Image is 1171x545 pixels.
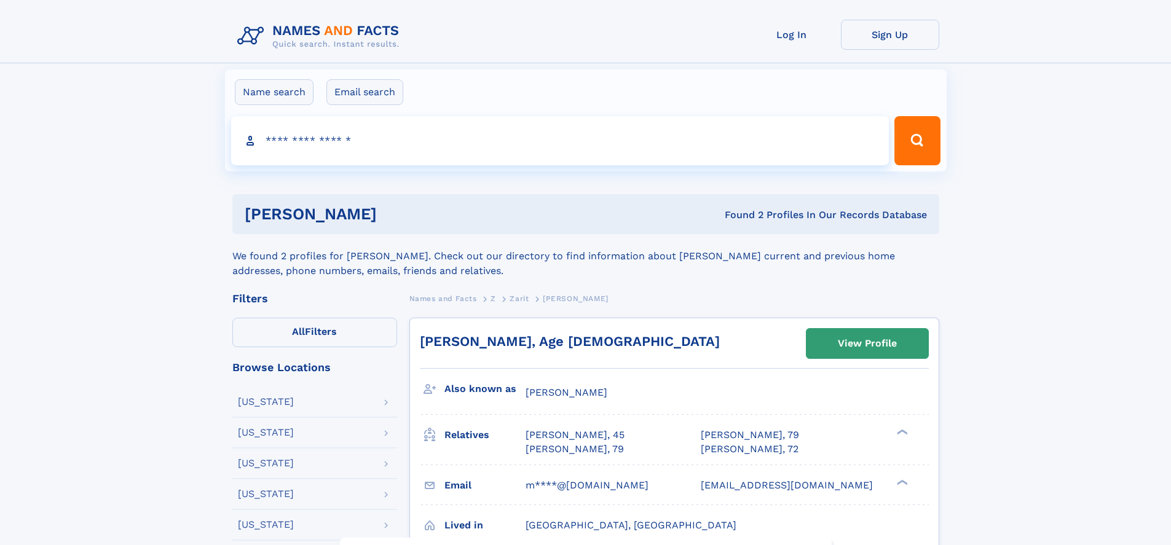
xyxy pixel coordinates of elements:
[238,458,294,468] div: [US_STATE]
[420,334,720,349] a: [PERSON_NAME], Age [DEMOGRAPHIC_DATA]
[232,362,397,373] div: Browse Locations
[838,329,897,358] div: View Profile
[701,428,799,442] a: [PERSON_NAME], 79
[894,428,909,436] div: ❯
[701,442,798,456] a: [PERSON_NAME], 72
[526,428,625,442] a: [PERSON_NAME], 45
[510,291,529,306] a: Zarit
[245,206,551,222] h1: [PERSON_NAME]
[326,79,403,105] label: Email search
[232,20,409,53] img: Logo Names and Facts
[238,397,294,407] div: [US_STATE]
[526,519,736,531] span: [GEOGRAPHIC_DATA], [GEOGRAPHIC_DATA]
[510,294,529,303] span: Zarit
[526,442,624,456] a: [PERSON_NAME], 79
[238,489,294,499] div: [US_STATE]
[232,293,397,304] div: Filters
[444,425,526,445] h3: Relatives
[292,326,305,337] span: All
[238,520,294,530] div: [US_STATE]
[231,116,889,165] input: search input
[806,329,928,358] a: View Profile
[743,20,841,50] a: Log In
[894,478,909,486] div: ❯
[409,291,477,306] a: Names and Facts
[551,208,927,222] div: Found 2 Profiles In Our Records Database
[894,116,940,165] button: Search Button
[841,20,939,50] a: Sign Up
[701,479,873,491] span: [EMAIL_ADDRESS][DOMAIN_NAME]
[526,386,607,398] span: [PERSON_NAME]
[232,234,939,278] div: We found 2 profiles for [PERSON_NAME]. Check out our directory to find information about [PERSON_...
[238,428,294,437] div: [US_STATE]
[444,475,526,496] h3: Email
[444,378,526,399] h3: Also known as
[235,79,313,105] label: Name search
[491,294,496,303] span: Z
[232,318,397,347] label: Filters
[543,294,609,303] span: [PERSON_NAME]
[491,291,496,306] a: Z
[444,515,526,536] h3: Lived in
